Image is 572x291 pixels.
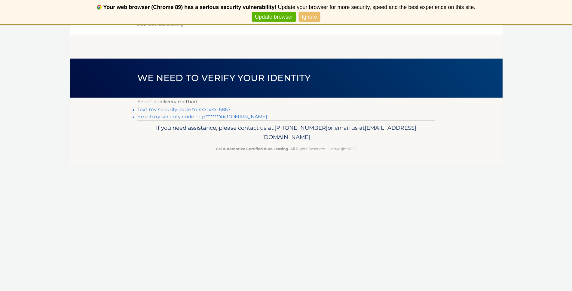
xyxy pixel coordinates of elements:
[216,147,288,151] strong: Cal Automotive Certified Auto Leasing
[137,107,231,112] a: Text my security code to xxx-xxx-6867
[299,12,320,22] a: Ignore
[103,4,277,10] b: Your web browser (Chrome 89) has a serious security vulnerability!
[141,146,431,152] p: - All Rights Reserved - Copyright 2025
[141,123,431,142] p: If you need assistance, please contact us at: or email us at
[137,98,435,106] p: Select a delivery method:
[137,72,311,83] span: We need to verify your identity
[137,114,268,120] a: Email my security code to p********@[DOMAIN_NAME]
[274,124,328,131] span: [PHONE_NUMBER]
[278,4,475,10] span: Update your browser for more security, speed and the best experience on this site.
[252,12,296,22] a: Update browser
